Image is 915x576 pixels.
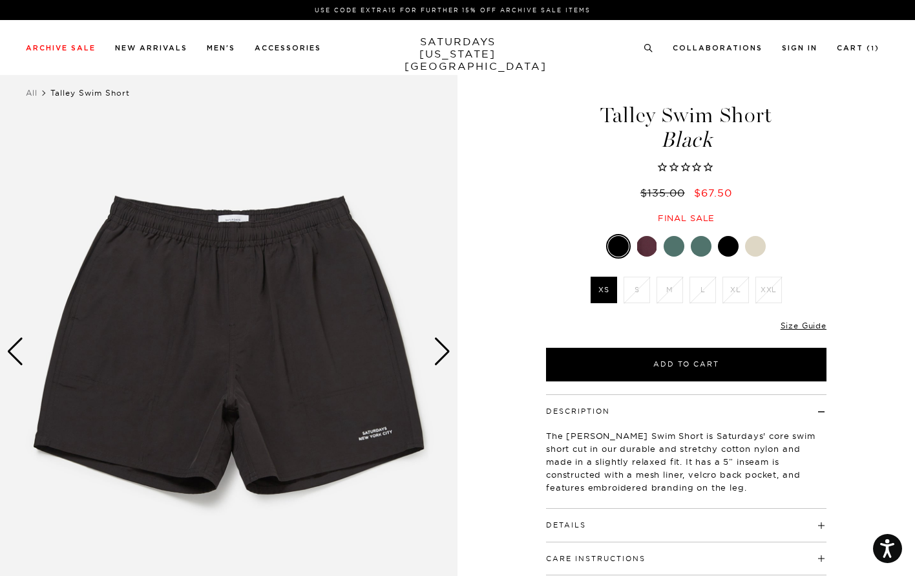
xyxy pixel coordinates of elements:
button: Care Instructions [546,555,646,562]
a: All [26,88,37,98]
del: $135.00 [640,186,690,199]
p: The [PERSON_NAME] Swim Short is Saturdays' core swim short cut in our durable and stretchy cotton... [546,429,826,494]
a: Men's [207,45,235,52]
span: $67.50 [694,186,732,199]
button: Add to Cart [546,348,826,381]
a: Cart (1) [837,45,879,52]
a: Accessories [255,45,321,52]
a: SATURDAYS[US_STATE][GEOGRAPHIC_DATA] [405,36,511,72]
small: 1 [871,46,875,52]
label: XS [591,277,617,303]
span: Black [544,129,828,151]
a: New Arrivals [115,45,187,52]
span: Rated 0.0 out of 5 stars 0 reviews [544,161,828,175]
a: Collaborations [673,45,763,52]
h1: Talley Swim Short [544,105,828,151]
div: Final sale [544,213,828,224]
div: Previous slide [6,337,24,366]
div: Next slide [434,337,451,366]
span: Talley Swim Short [50,88,130,98]
p: Use Code EXTRA15 for Further 15% Off Archive Sale Items [31,5,874,15]
button: Description [546,408,610,415]
a: Archive Sale [26,45,96,52]
a: Sign In [782,45,817,52]
button: Details [546,522,586,529]
a: Size Guide [781,321,826,330]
